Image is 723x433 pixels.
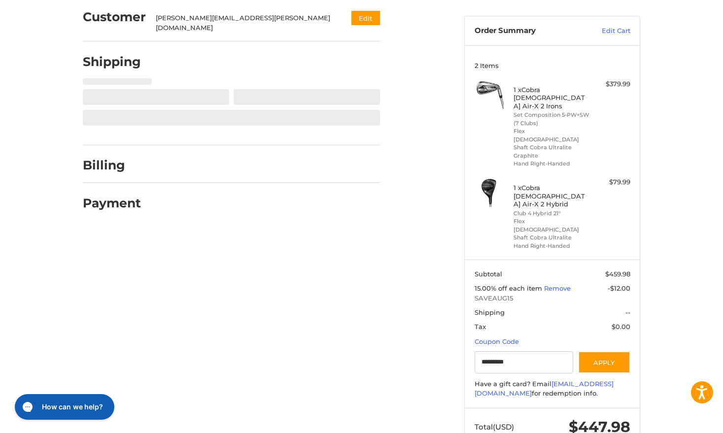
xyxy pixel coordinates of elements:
[578,351,630,373] button: Apply
[514,217,589,233] li: Flex [DEMOGRAPHIC_DATA]
[475,294,630,303] span: SAVEAUG15
[83,54,141,69] h2: Shipping
[605,270,630,278] span: $459.98
[475,379,630,399] div: Have a gift card? Email for redemption info.
[514,209,589,218] li: Club 4 Hybrid 21°
[642,406,723,433] iframe: Google Customer Reviews
[475,62,630,69] h3: 2 Items
[475,26,581,36] h3: Order Summary
[514,127,589,143] li: Flex [DEMOGRAPHIC_DATA]
[475,323,486,331] span: Tax
[514,111,589,127] li: Set Composition 5-PW+SW (7 Clubs)
[591,177,630,187] div: $79.99
[514,184,589,208] h4: 1 x Cobra [DEMOGRAPHIC_DATA] Air-X 2 Hybrid
[581,26,630,36] a: Edit Cart
[475,422,514,432] span: Total (USD)
[83,196,141,211] h2: Payment
[612,323,630,331] span: $0.00
[10,391,117,423] iframe: Gorgias live chat messenger
[514,86,589,110] h4: 1 x Cobra [DEMOGRAPHIC_DATA] Air-X 2 Irons
[83,158,140,173] h2: Billing
[351,11,380,25] button: Edit
[608,284,630,292] span: -$12.00
[625,308,630,316] span: --
[475,351,574,373] input: Gift Certificate or Coupon Code
[544,284,571,292] a: Remove
[156,13,333,33] div: [PERSON_NAME][EMAIL_ADDRESS][PERSON_NAME][DOMAIN_NAME]
[514,242,589,250] li: Hand Right-Handed
[475,337,519,345] a: Coupon Code
[514,233,589,242] li: Shaft Cobra Ultralite
[591,79,630,89] div: $379.99
[83,9,146,25] h2: Customer
[514,160,589,168] li: Hand Right-Handed
[475,284,544,292] span: 15.00% off each item
[475,270,502,278] span: Subtotal
[475,308,505,316] span: Shipping
[514,143,589,160] li: Shaft Cobra Ultralite Graphite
